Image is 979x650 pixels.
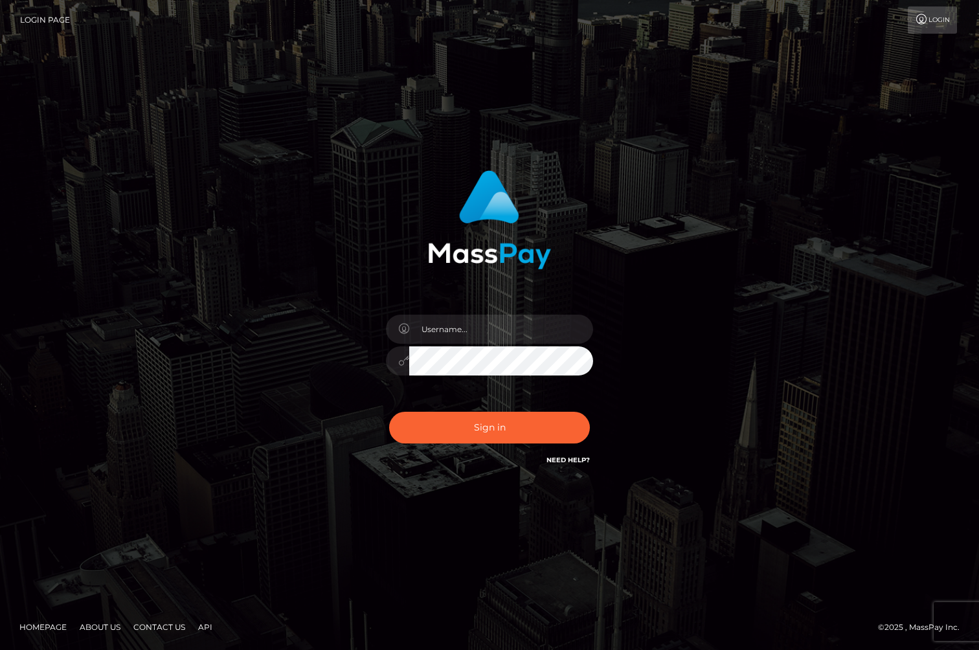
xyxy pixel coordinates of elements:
[128,617,190,637] a: Contact Us
[193,617,218,637] a: API
[878,620,969,634] div: © 2025 , MassPay Inc.
[428,170,551,269] img: MassPay Login
[14,617,72,637] a: Homepage
[908,6,957,34] a: Login
[389,412,590,443] button: Sign in
[20,6,70,34] a: Login Page
[546,456,590,464] a: Need Help?
[74,617,126,637] a: About Us
[409,315,593,344] input: Username...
